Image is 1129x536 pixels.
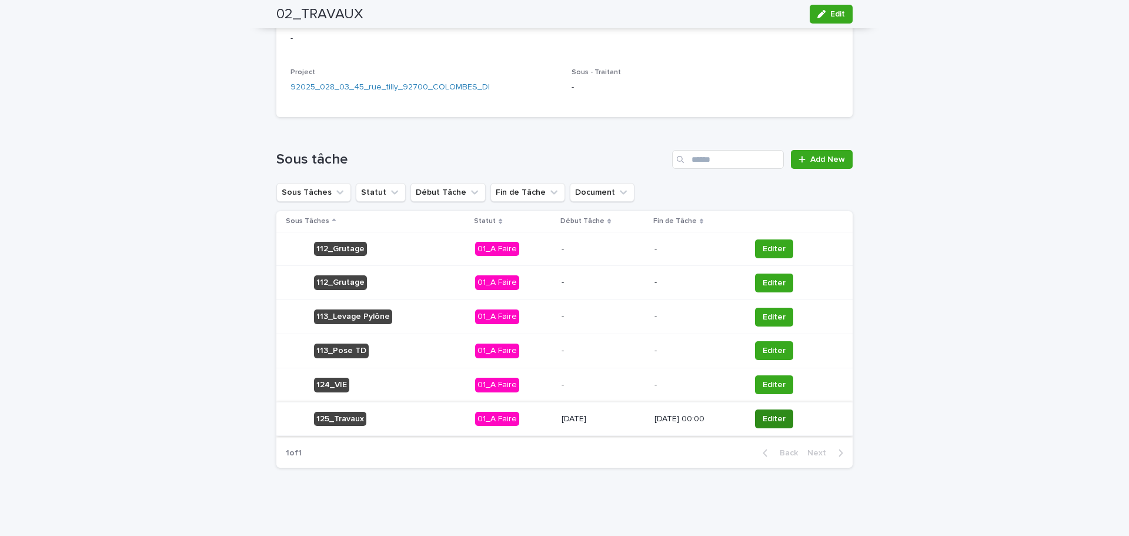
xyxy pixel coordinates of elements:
[755,308,793,327] button: Editer
[570,183,634,202] button: Document
[276,6,363,23] h2: 02_TRAVAUX
[654,278,741,288] p: -
[276,183,351,202] button: Sous Tâches
[562,244,645,254] p: -
[475,378,519,392] div: 01_A Faire
[276,402,853,436] tr: 125_Travaux01_A Faire[DATE][DATE] 00:00Editer
[276,334,853,368] tr: 113_Pose TD01_A Faire--Editer
[654,414,741,424] p: [DATE] 00:00
[314,378,349,392] div: 124_VIE
[763,243,786,255] span: Editer
[410,183,486,202] button: Début Tâche
[807,449,833,457] span: Next
[475,275,519,290] div: 01_A Faire
[314,344,369,358] div: 113_Pose TD
[475,412,519,427] div: 01_A Faire
[763,277,786,289] span: Editer
[286,215,329,228] p: Sous Tâches
[572,81,839,94] p: -
[290,81,490,94] a: 92025_028_03_45_rue_tilly_92700_COLOMBES_DI
[763,413,786,425] span: Editer
[653,215,697,228] p: Fin de Tâche
[572,69,621,76] span: Sous - Traitant
[276,232,853,266] tr: 112_Grutage01_A Faire--Editer
[475,344,519,358] div: 01_A Faire
[830,10,845,18] span: Edit
[654,346,741,356] p: -
[314,242,367,257] div: 112_Grutage
[276,439,311,468] p: 1 of 1
[654,244,741,254] p: -
[654,312,741,322] p: -
[475,309,519,324] div: 01_A Faire
[276,300,853,334] tr: 113_Levage Pylône01_A Faire--Editer
[560,215,604,228] p: Début Tâche
[276,368,853,402] tr: 124_VIE01_A Faire--Editer
[276,151,667,168] h1: Sous tâche
[810,155,845,164] span: Add New
[562,346,645,356] p: -
[810,5,853,24] button: Edit
[755,341,793,360] button: Editer
[763,311,786,323] span: Editer
[755,375,793,394] button: Editer
[474,215,496,228] p: Statut
[753,448,803,458] button: Back
[356,183,406,202] button: Statut
[562,278,645,288] p: -
[475,242,519,257] div: 01_A Faire
[314,412,366,427] div: 125_Travaux
[773,449,798,457] span: Back
[672,150,784,169] input: Search
[290,32,839,45] p: -
[763,379,786,391] span: Editer
[490,183,565,202] button: Fin de Tâche
[562,380,645,390] p: -
[755,410,793,428] button: Editer
[562,312,645,322] p: -
[791,150,853,169] a: Add New
[562,414,645,424] p: [DATE]
[654,380,741,390] p: -
[290,69,315,76] span: Project
[803,448,853,458] button: Next
[755,239,793,258] button: Editer
[763,345,786,357] span: Editer
[276,266,853,300] tr: 112_Grutage01_A Faire--Editer
[314,309,392,324] div: 113_Levage Pylône
[314,275,367,290] div: 112_Grutage
[755,274,793,292] button: Editer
